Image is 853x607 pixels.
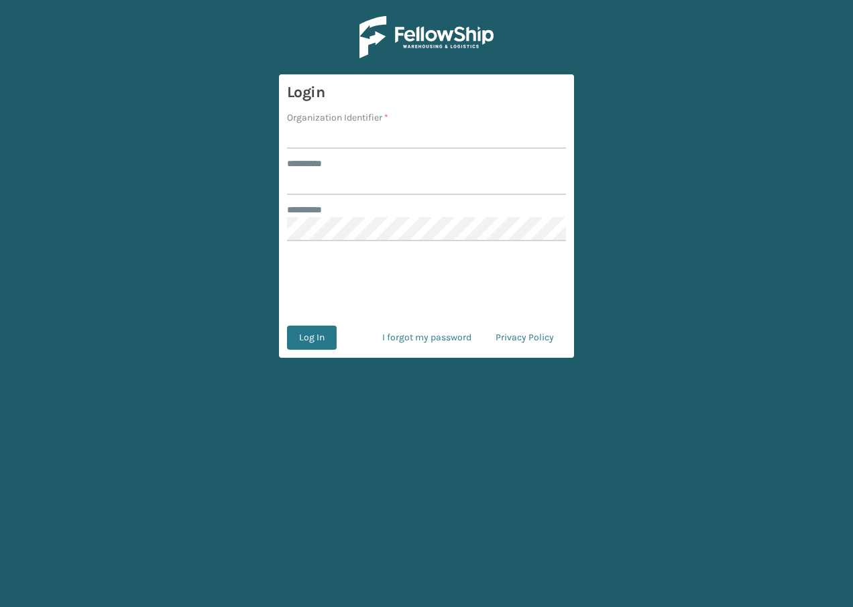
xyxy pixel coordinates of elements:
[325,257,528,310] iframe: reCAPTCHA
[484,326,566,350] a: Privacy Policy
[359,16,494,58] img: Logo
[370,326,484,350] a: I forgot my password
[287,111,388,125] label: Organization Identifier
[287,326,337,350] button: Log In
[287,82,566,103] h3: Login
